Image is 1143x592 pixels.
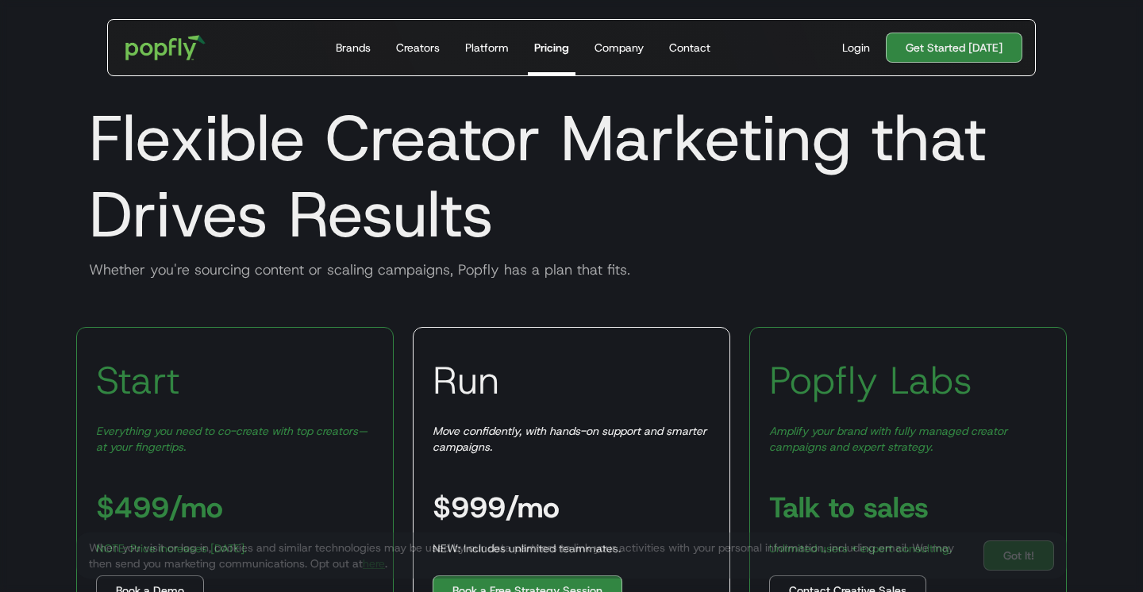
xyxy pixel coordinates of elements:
div: When you visit or log in, cookies and similar technologies may be used by our data partners to li... [89,540,971,571]
h3: Talk to sales [769,493,929,521]
h3: $999/mo [433,493,560,521]
div: Platform [465,40,509,56]
em: Amplify your brand with fully managed creator campaigns and expert strategy. [769,424,1007,454]
h3: Popfly Labs [769,356,972,404]
a: Platform [459,20,515,75]
em: Move confidently, with hands-on support and smarter campaigns. [433,424,706,454]
div: Creators [396,40,440,56]
h1: Flexible Creator Marketing that Drives Results [76,100,1067,252]
a: Creators [390,20,446,75]
em: Everything you need to co-create with top creators—at your fingertips. [96,424,368,454]
a: Pricing [528,20,575,75]
h3: Start [96,356,180,404]
div: Pricing [534,40,569,56]
div: Contact [669,40,710,56]
h3: $499/mo [96,493,223,521]
div: Company [595,40,644,56]
a: Got It! [983,540,1054,571]
div: Brands [336,40,371,56]
a: Get Started [DATE] [886,33,1022,63]
a: Login [836,40,876,56]
div: Login [842,40,870,56]
a: Contact [663,20,717,75]
h3: Run [433,356,499,404]
div: Whether you're sourcing content or scaling campaigns, Popfly has a plan that fits. [76,260,1067,279]
a: home [114,24,217,71]
a: Brands [329,20,377,75]
a: here [363,556,385,571]
a: Company [588,20,650,75]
